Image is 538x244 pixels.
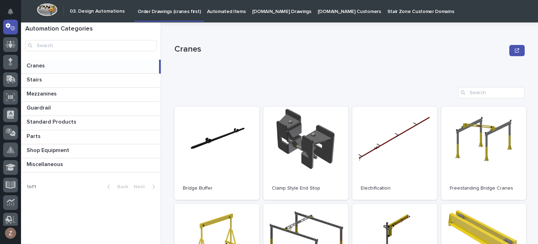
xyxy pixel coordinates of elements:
a: StairsStairs [21,74,161,88]
a: CranesCranes [21,60,161,74]
h2: 03. Design Automations [70,8,125,14]
a: MiscellaneousMiscellaneous [21,158,161,172]
span: Next [134,184,149,189]
p: Miscellaneous [27,160,64,168]
input: Search [25,40,157,51]
a: PartsParts [21,130,161,144]
p: Mezzanines [27,89,58,97]
a: Standard ProductsStandard Products [21,116,161,130]
p: Guardrail [27,103,52,111]
p: Clamp Style End Stop [272,185,340,191]
p: Freestanding Bridge Cranes [450,185,518,191]
a: Shop EquipmentShop Equipment [21,144,161,158]
span: Back [113,184,128,189]
p: Electrification [361,185,429,191]
button: Next [131,184,161,190]
p: Shop Equipment [27,146,71,154]
p: Parts [27,132,42,140]
button: Notifications [3,4,18,19]
input: Search [458,87,525,98]
div: Notifications [9,8,18,20]
button: users-avatar [3,226,18,240]
h1: Automation Categories [25,25,157,33]
p: 1 of 1 [21,178,42,196]
p: Bridge Buffer [183,185,251,191]
a: MezzaninesMezzanines [21,88,161,102]
a: GuardrailGuardrail [21,102,161,116]
p: Cranes [27,61,46,69]
a: Freestanding Bridge Cranes [441,107,526,200]
a: Clamp Style End Stop [263,107,348,200]
p: Standard Products [27,117,78,125]
button: Back [102,184,131,190]
img: Workspace Logo [37,3,57,16]
a: Bridge Buffer [174,107,259,200]
a: Electrification [352,107,437,200]
p: Cranes [174,44,506,54]
p: Stairs [27,75,43,83]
